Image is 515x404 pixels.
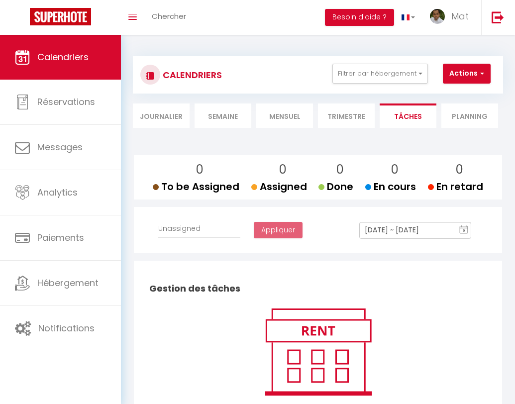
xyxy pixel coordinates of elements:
[255,304,382,400] img: rent.png
[359,222,471,239] input: Select Date Range
[8,4,38,34] button: Ouvrir le widget de chat LiveChat
[153,180,239,194] span: To be Assigned
[152,11,186,21] span: Chercher
[325,9,394,26] button: Besoin d'aide ?
[492,11,504,23] img: logout
[441,103,498,128] li: Planning
[37,51,89,63] span: Calendriers
[160,64,222,86] h3: CALENDRIERS
[37,277,99,289] span: Hébergement
[195,103,251,128] li: Semaine
[37,231,84,244] span: Paiements
[37,186,78,199] span: Analytics
[147,273,489,304] h2: Gestion des tâches
[318,180,353,194] span: Done
[326,160,353,179] p: 0
[254,222,303,239] button: Appliquer
[332,64,428,84] button: Filtrer par hébergement
[161,160,239,179] p: 0
[443,64,491,84] button: Actions
[430,9,445,24] img: ...
[428,180,483,194] span: En retard
[133,103,190,128] li: Journalier
[37,141,83,153] span: Messages
[373,160,416,179] p: 0
[38,322,95,334] span: Notifications
[380,103,436,128] li: Tâches
[256,103,313,128] li: Mensuel
[318,103,375,128] li: Trimestre
[436,160,483,179] p: 0
[365,180,416,194] span: En cours
[30,8,91,25] img: Super Booking
[37,96,95,108] span: Réservations
[451,10,469,22] span: Mat
[251,180,307,194] span: Assigned
[463,228,465,233] text: 9
[259,160,307,179] p: 0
